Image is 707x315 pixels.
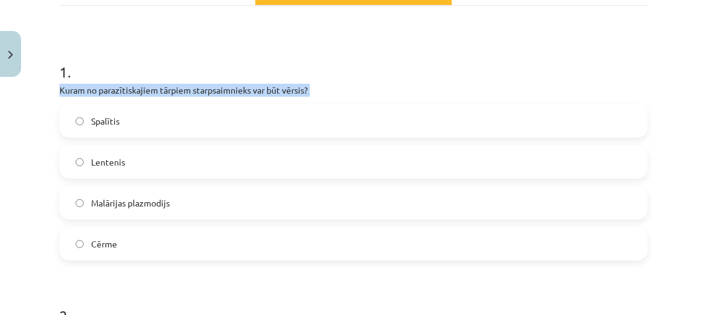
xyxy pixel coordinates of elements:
[91,115,120,128] span: Spalītis
[76,240,84,248] input: Cērme
[91,197,170,210] span: Malārijas plazmodijs
[76,199,84,207] input: Malārijas plazmodijs
[76,117,84,125] input: Spalītis
[59,42,648,80] h1: 1 .
[8,51,13,59] img: icon-close-lesson-0947bae3869378f0d4975bcd49f059093ad1ed9edebbc8119c70593378902aed.svg
[59,84,648,97] p: Kuram no parazītiskajiem tārpiem starpsaimnieks var būt vērsis?
[76,158,84,166] input: Lentenis
[91,237,117,251] span: Cērme
[91,156,125,169] span: Lentenis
